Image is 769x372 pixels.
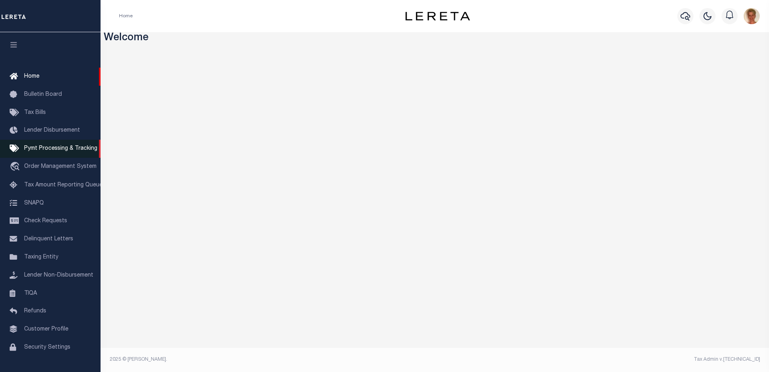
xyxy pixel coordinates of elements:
[405,12,470,21] img: logo-dark.svg
[24,236,73,242] span: Delinquent Letters
[24,327,68,332] span: Customer Profile
[24,273,93,278] span: Lender Non-Disbursement
[24,218,67,224] span: Check Requests
[24,200,44,206] span: SNAPQ
[24,308,46,314] span: Refunds
[24,290,37,296] span: TIQA
[24,182,103,188] span: Tax Amount Reporting Queue
[104,32,766,45] h3: Welcome
[24,74,39,79] span: Home
[441,356,760,363] div: Tax Admin v.[TECHNICAL_ID]
[24,345,70,350] span: Security Settings
[119,12,133,20] li: Home
[104,356,435,363] div: 2025 © [PERSON_NAME].
[24,254,58,260] span: Taxing Entity
[24,92,62,97] span: Bulletin Board
[24,146,97,151] span: Pymt Processing & Tracking
[10,162,23,172] i: travel_explore
[24,128,80,133] span: Lender Disbursement
[24,164,97,169] span: Order Management System
[24,110,46,116] span: Tax Bills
